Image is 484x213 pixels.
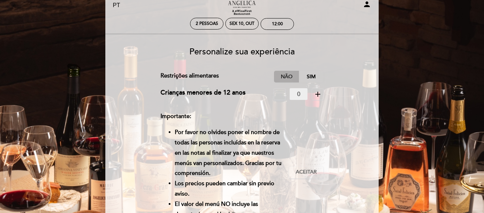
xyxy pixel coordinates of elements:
div: Crianças menores de 12 anos [161,88,246,100]
span: 2 pessoas [196,21,218,26]
i: add [314,90,322,98]
i: remove [275,90,284,98]
li: Los precios pueden cambiar sin previo aviso. [175,179,283,199]
label: Sim [299,71,323,82]
span: Aceitar [296,169,317,176]
button: Aceitar [289,166,323,179]
li: Por favor no olvides poner el nombre de todas las personas incluídas en la reserva en las notas a... [175,127,283,179]
div: 12:00 [272,21,283,27]
span: Personalize sua experiência [189,47,295,57]
div: Sex 10, out [230,21,254,26]
div: Restrições alimentares [161,71,274,82]
label: Não [274,71,299,82]
strong: Importante: [161,113,191,120]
